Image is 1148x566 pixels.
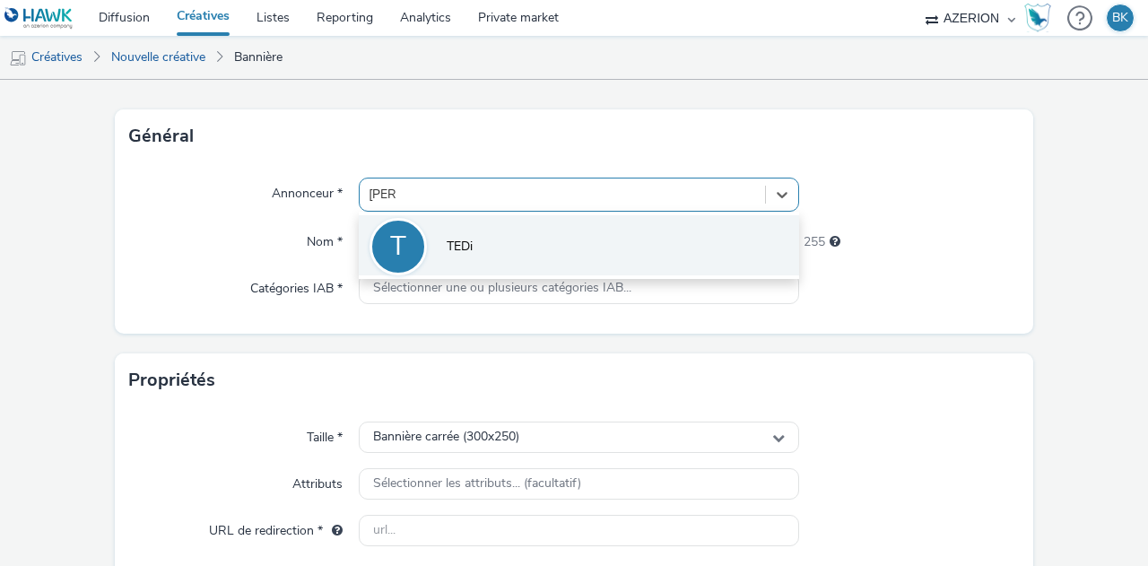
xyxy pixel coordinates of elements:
[1024,4,1051,32] img: Hawk Academy
[300,226,350,251] label: Nom *
[447,238,473,256] span: TEDi
[804,233,825,251] span: 255
[265,178,350,203] label: Annonceur *
[300,422,350,447] label: Taille *
[243,273,350,298] label: Catégories IAB *
[373,476,581,492] span: Sélectionner les attributs... (facultatif)
[128,367,215,394] h3: Propriétés
[1112,4,1128,31] div: BK
[225,36,291,79] a: Bannière
[4,7,74,30] img: undefined Logo
[323,522,343,540] div: L'URL de redirection sera utilisée comme URL de validation avec certains SSP et ce sera l'URL de ...
[373,281,631,296] span: Sélectionner une ou plusieurs catégories IAB...
[128,123,194,150] h3: Général
[202,515,350,540] label: URL de redirection *
[9,49,27,67] img: mobile
[373,430,519,445] span: Bannière carrée (300x250)
[390,222,406,272] div: T
[830,233,840,251] div: 255 caractères maximum
[359,515,799,546] input: url...
[285,468,350,493] label: Attributs
[102,36,214,79] a: Nouvelle créative
[1024,4,1058,32] a: Hawk Academy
